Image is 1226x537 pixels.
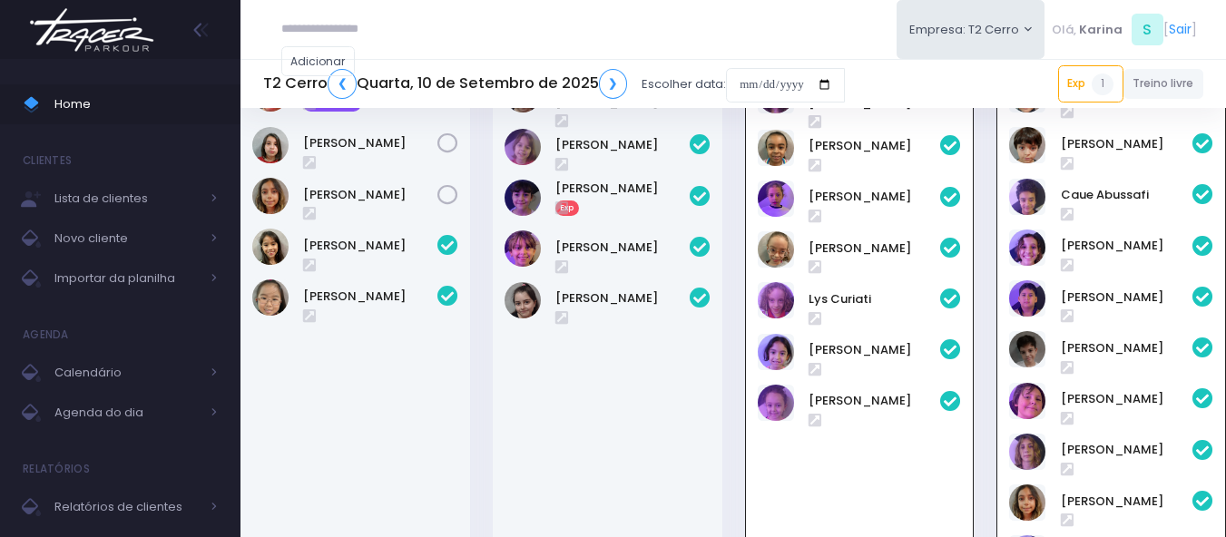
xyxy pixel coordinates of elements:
[54,401,200,425] span: Agenda do dia
[1061,288,1193,307] a: [PERSON_NAME]
[1123,69,1204,99] a: Treino livre
[1009,434,1045,470] img: João Bernardes
[1061,441,1193,459] a: [PERSON_NAME]
[1009,331,1045,367] img: Gabriel Amaral Alves
[54,187,200,210] span: Lista de clientes
[1061,186,1193,204] a: Caue Abussafi
[758,334,794,370] img: Rafaela Matos
[1169,20,1192,39] a: Sair
[758,282,794,318] img: Lys Curiati
[555,136,690,154] a: [PERSON_NAME]
[1009,229,1045,266] img: Estela Nunes catto
[1092,73,1113,95] span: 1
[252,178,289,214] img: Marina Winck Arantes
[1061,339,1193,357] a: [PERSON_NAME]
[263,63,845,105] div: Escolher data:
[809,392,941,410] a: [PERSON_NAME]
[1009,280,1045,317] img: Felipe Jorge Bittar Sousa
[303,186,437,204] a: [PERSON_NAME]
[23,317,69,353] h4: Agenda
[809,239,941,258] a: [PERSON_NAME]
[758,231,794,268] img: Julia Pacheco Duarte
[303,288,437,306] a: [PERSON_NAME]
[505,180,541,216] img: Letícia Gonzalez Mendes
[505,230,541,267] img: Martina Bertoluci
[555,289,690,308] a: [PERSON_NAME]
[809,188,941,206] a: [PERSON_NAME]
[505,129,541,165] img: Amora vizer cerqueira
[54,227,200,250] span: Novo cliente
[54,267,200,290] span: Importar da planilha
[758,385,794,421] img: Valentina Mesquita
[54,93,218,116] span: Home
[54,361,200,385] span: Calendário
[758,130,794,166] img: Caroline Pacheco Duarte
[1009,383,1045,419] img: Gabriel Leão
[303,237,437,255] a: [PERSON_NAME]
[1045,9,1203,50] div: [ ]
[252,279,289,316] img: Natália Mie Sunami
[252,127,289,163] img: Luana Beggs
[281,46,356,76] a: Adicionar
[1079,21,1123,39] span: Karina
[23,142,72,179] h4: Clientes
[555,180,690,198] a: [PERSON_NAME]
[1061,493,1193,511] a: [PERSON_NAME]
[758,181,794,217] img: Isabella Rodrigues Tavares
[555,239,690,257] a: [PERSON_NAME]
[599,69,628,99] a: ❯
[303,134,437,152] a: [PERSON_NAME]
[1061,135,1193,153] a: [PERSON_NAME]
[1061,237,1193,255] a: [PERSON_NAME]
[263,69,627,99] h5: T2 Cerro Quarta, 10 de Setembro de 2025
[1132,14,1163,45] span: S
[1061,390,1193,408] a: [PERSON_NAME]
[809,290,941,308] a: Lys Curiati
[1009,127,1045,163] img: Antônio Martins Marques
[505,282,541,318] img: Valentina Relvas Souza
[1009,179,1045,215] img: Caue Abussafi
[23,451,90,487] h4: Relatórios
[809,137,941,155] a: [PERSON_NAME]
[252,229,289,265] img: Catharina Morais Ablas
[1052,21,1076,39] span: Olá,
[1009,484,1045,521] img: Marina Winck Arantes
[1058,65,1123,102] a: Exp1
[54,495,200,519] span: Relatórios de clientes
[809,341,941,359] a: [PERSON_NAME]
